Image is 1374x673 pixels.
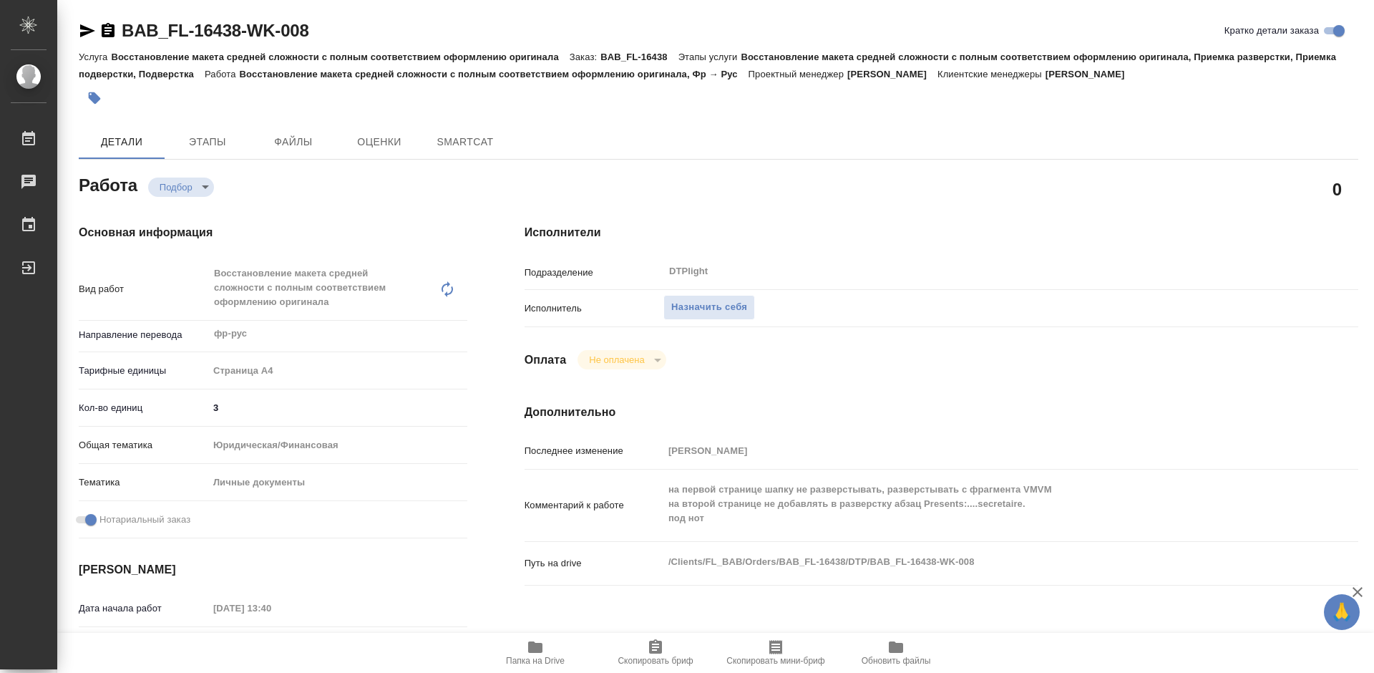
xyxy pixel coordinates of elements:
div: Личные документы [208,470,467,495]
p: Вид работ [79,282,208,296]
p: Тематика [79,475,208,490]
p: Направление перевода [79,328,208,342]
span: Кратко детали заказа [1224,24,1319,38]
a: BAB_FL-16438-WK-008 [122,21,309,40]
h4: Оплата [525,352,567,369]
div: Подбор [148,178,214,197]
h4: Исполнители [525,224,1358,241]
span: 🙏 [1330,597,1354,627]
span: Детали [87,133,156,151]
p: Заказ: [570,52,600,62]
p: Проектный менеджер [749,69,847,79]
p: [PERSON_NAME] [1046,69,1136,79]
span: Этапы [173,133,242,151]
p: Восстановление макета средней сложности с полным соответствием оформлению оригинала [111,52,569,62]
p: [PERSON_NAME] [847,69,937,79]
div: Страница А4 [208,359,467,383]
span: Оценки [345,133,414,151]
span: SmartCat [431,133,500,151]
button: Не оплачена [585,354,648,366]
p: Исполнитель [525,301,663,316]
button: 🙏 [1324,594,1360,630]
div: Юридическая/Финансовая [208,433,467,457]
h4: [PERSON_NAME] [79,561,467,578]
h4: Дополнительно [525,404,1358,421]
button: Скопировать бриф [595,633,716,673]
button: Скопировать ссылку [99,22,117,39]
p: Тарифные единицы [79,364,208,378]
input: ✎ Введи что-нибудь [208,397,467,418]
p: Работа [205,69,240,79]
span: Файлы [259,133,328,151]
p: Этапы услуги [678,52,741,62]
h4: Основная информация [79,224,467,241]
p: Последнее изменение [525,444,663,458]
button: Обновить файлы [836,633,956,673]
p: Общая тематика [79,438,208,452]
textarea: на первой странице шапку не разверстывать, разверстывать с фрагмента VMVM на второй странице не д... [663,478,1289,531]
button: Скопировать мини-бриф [716,633,836,673]
h2: Работа [79,171,137,197]
span: Нотариальный заказ [99,513,190,527]
button: Подбор [155,181,197,193]
button: Назначить себя [663,295,755,320]
span: Папка на Drive [506,656,565,666]
p: Подразделение [525,266,663,280]
button: Скопировать ссылку для ЯМессенджера [79,22,96,39]
p: BAB_FL-16438 [600,52,678,62]
input: Пустое поле [208,598,333,619]
button: Добавить тэг [79,82,110,114]
span: Скопировать мини-бриф [726,656,824,666]
p: Кол-во единиц [79,401,208,415]
input: Пустое поле [663,440,1289,461]
p: Дата начала работ [79,601,208,616]
div: Подбор [578,350,666,369]
p: Услуга [79,52,111,62]
span: Обновить файлы [862,656,931,666]
p: Комментарий к работе [525,498,663,513]
button: Папка на Drive [475,633,595,673]
span: Назначить себя [671,299,747,316]
textarea: /Clients/FL_BAB/Orders/BAB_FL-16438/DTP/BAB_FL-16438-WK-008 [663,550,1289,574]
p: Клиентские менеджеры [937,69,1046,79]
p: Путь на drive [525,556,663,571]
h2: 0 [1332,177,1342,201]
span: Скопировать бриф [618,656,693,666]
p: Восстановление макета средней сложности с полным соответствием оформлению оригинала, Фр → Рус [240,69,749,79]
